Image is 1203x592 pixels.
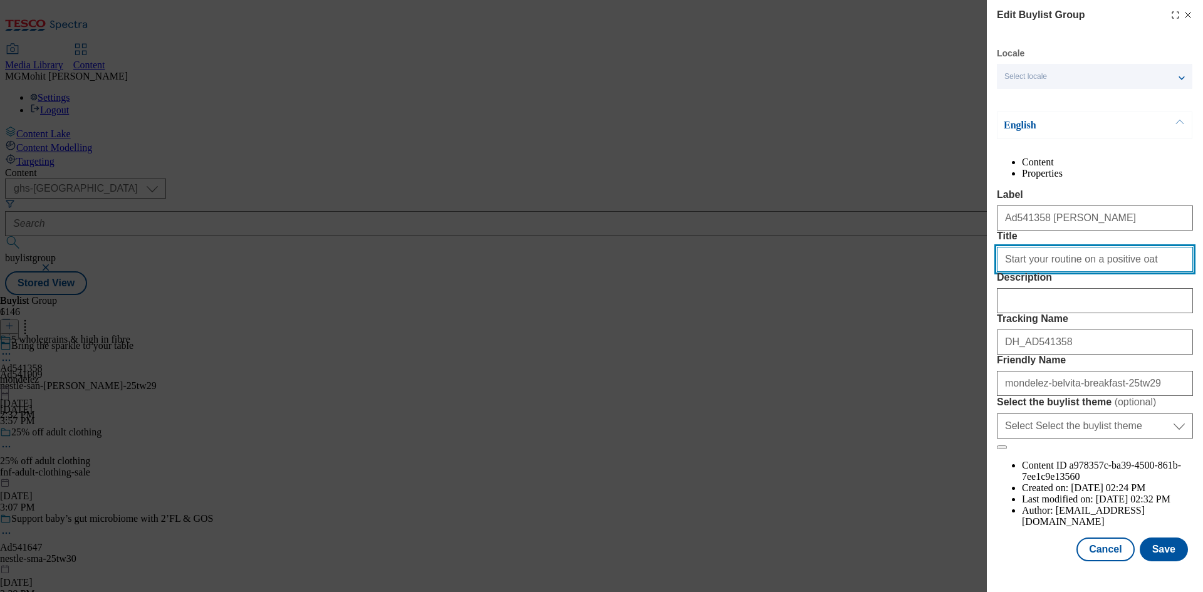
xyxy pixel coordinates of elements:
[1022,168,1193,179] li: Properties
[1096,494,1170,504] span: [DATE] 02:32 PM
[997,272,1193,283] label: Description
[997,371,1193,396] input: Enter Friendly Name
[997,64,1192,89] button: Select locale
[997,330,1193,355] input: Enter Tracking Name
[1115,397,1157,407] span: ( optional )
[1022,494,1193,505] li: Last modified on:
[997,8,1085,23] h4: Edit Buylist Group
[997,189,1193,200] label: Label
[997,396,1193,408] label: Select the buylist theme
[1004,72,1047,81] span: Select locale
[1022,460,1193,482] li: Content ID
[997,355,1193,366] label: Friendly Name
[997,205,1193,231] input: Enter Label
[1022,460,1181,482] span: a978357c-ba39-4500-861b-7ee1c9e13560
[997,231,1193,242] label: Title
[997,50,1024,57] label: Locale
[1022,157,1193,168] li: Content
[997,313,1193,325] label: Tracking Name
[1022,505,1145,527] span: [EMAIL_ADDRESS][DOMAIN_NAME]
[1140,537,1188,561] button: Save
[997,288,1193,313] input: Enter Description
[997,247,1193,272] input: Enter Title
[1022,482,1193,494] li: Created on:
[1071,482,1145,493] span: [DATE] 02:24 PM
[1022,505,1193,527] li: Author:
[1004,119,1135,132] p: English
[1076,537,1134,561] button: Cancel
